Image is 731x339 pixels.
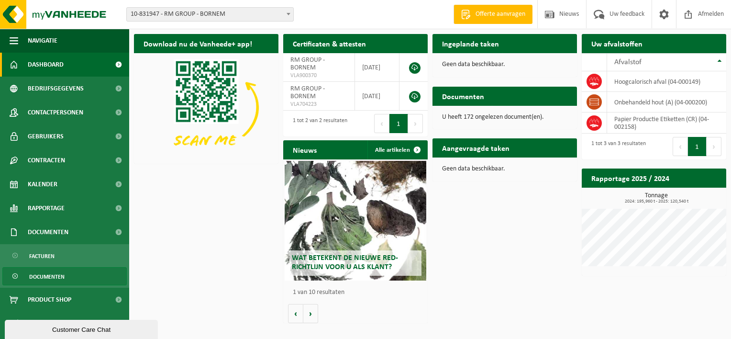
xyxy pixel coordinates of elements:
[29,247,55,265] span: Facturen
[293,289,423,296] p: 1 van 10 resultaten
[28,101,83,124] span: Contactpersonen
[587,136,646,157] div: 1 tot 3 van 3 resultaten
[290,101,347,108] span: VLA704223
[607,92,726,113] td: onbehandeld hout (A) (04-000200)
[28,312,105,336] span: Acceptatievoorwaarden
[28,196,65,220] span: Rapportage
[442,166,567,172] p: Geen data beschikbaar.
[432,34,509,53] h2: Ingeplande taken
[28,148,65,172] span: Contracten
[655,187,725,206] a: Bekijk rapportage
[134,34,262,53] h2: Download nu de Vanheede+ app!
[28,124,64,148] span: Gebruikers
[127,8,293,21] span: 10-831947 - RM GROUP - BORNEM
[285,161,426,281] a: Wat betekent de nieuwe RED-richtlijn voor u als klant?
[28,77,84,101] span: Bedrijfsgegevens
[473,10,528,19] span: Offerte aanvragen
[292,254,398,271] span: Wat betekent de nieuwe RED-richtlijn voor u als klant?
[367,140,427,159] a: Alle artikelen
[607,113,726,134] td: Papier Productie Etiketten (CR) (04-002158)
[134,53,278,162] img: Download de VHEPlus App
[442,61,567,68] p: Geen data beschikbaar.
[28,53,64,77] span: Dashboard
[290,56,325,71] span: RM GROUP - BORNEM
[582,34,652,53] h2: Uw afvalstoffen
[408,114,423,133] button: Next
[5,318,160,339] iframe: chat widget
[614,58,642,66] span: Afvalstof
[303,304,318,323] button: Volgende
[442,114,567,121] p: U heeft 172 ongelezen document(en).
[582,169,679,187] h2: Rapportage 2025 / 2024
[389,114,408,133] button: 1
[454,5,532,24] a: Offerte aanvragen
[2,247,127,265] a: Facturen
[288,304,303,323] button: Vorige
[283,140,326,159] h2: Nieuws
[432,138,519,157] h2: Aangevraagde taken
[126,7,294,22] span: 10-831947 - RM GROUP - BORNEM
[29,268,65,286] span: Documenten
[374,114,389,133] button: Previous
[673,137,688,156] button: Previous
[355,53,399,82] td: [DATE]
[28,172,57,196] span: Kalender
[688,137,707,156] button: 1
[28,29,57,53] span: Navigatie
[2,267,127,285] a: Documenten
[290,72,347,79] span: VLA900370
[587,199,726,204] span: 2024: 195,960 t - 2025: 120,540 t
[707,137,721,156] button: Next
[355,82,399,111] td: [DATE]
[432,87,494,105] h2: Documenten
[290,85,325,100] span: RM GROUP - BORNEM
[587,192,726,204] h3: Tonnage
[607,71,726,92] td: hoogcalorisch afval (04-000149)
[288,113,347,134] div: 1 tot 2 van 2 resultaten
[28,288,71,312] span: Product Shop
[28,220,68,244] span: Documenten
[283,34,376,53] h2: Certificaten & attesten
